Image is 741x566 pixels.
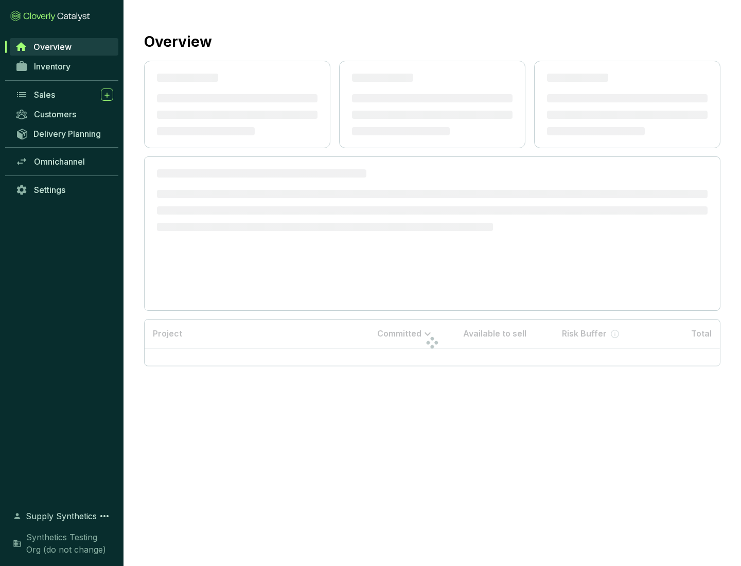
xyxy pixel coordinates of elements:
span: Synthetics Testing Org (do not change) [26,531,113,556]
a: Overview [10,38,118,56]
a: Delivery Planning [10,125,118,142]
span: Omnichannel [34,156,85,167]
a: Omnichannel [10,153,118,170]
span: Customers [34,109,76,119]
a: Inventory [10,58,118,75]
span: Overview [33,42,72,52]
h2: Overview [144,31,212,52]
a: Sales [10,86,118,103]
span: Sales [34,90,55,100]
span: Delivery Planning [33,129,101,139]
a: Customers [10,105,118,123]
a: Settings [10,181,118,199]
span: Supply Synthetics [26,510,97,522]
span: Inventory [34,61,70,72]
span: Settings [34,185,65,195]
